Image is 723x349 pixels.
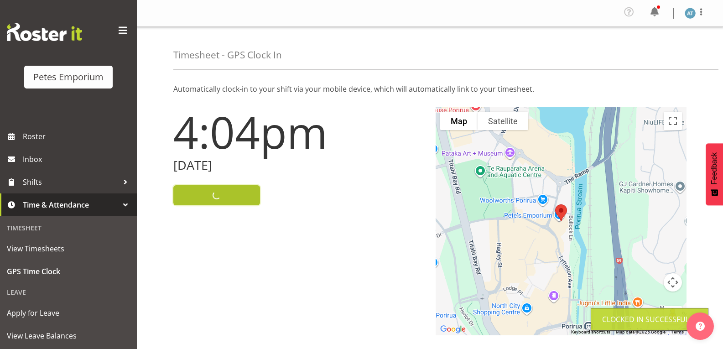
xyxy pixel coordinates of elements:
[7,242,130,255] span: View Timesheets
[664,306,682,324] button: Drag Pegman onto the map to open Street View
[173,83,687,94] p: Automatically clock-in to your shift via your mobile device, which will automatically link to you...
[173,107,425,156] h1: 4:04pm
[671,329,684,334] a: Terms (opens in new tab)
[685,8,696,19] img: alex-micheal-taniwha5364.jpg
[7,23,82,41] img: Rosterit website logo
[571,329,610,335] button: Keyboard shortcuts
[23,152,132,166] span: Inbox
[2,219,135,237] div: Timesheet
[173,50,282,60] h4: Timesheet - GPS Clock In
[440,112,478,130] button: Show street map
[2,302,135,324] a: Apply for Leave
[696,322,705,331] img: help-xxl-2.png
[664,273,682,292] button: Map camera controls
[438,323,468,335] img: Google
[2,324,135,347] a: View Leave Balances
[2,283,135,302] div: Leave
[664,112,682,130] button: Toggle fullscreen view
[616,329,666,334] span: Map data ©2025 Google
[23,130,132,143] span: Roster
[23,175,119,189] span: Shifts
[438,323,468,335] a: Open this area in Google Maps (opens a new window)
[478,112,528,130] button: Show satellite imagery
[2,237,135,260] a: View Timesheets
[7,329,130,343] span: View Leave Balances
[173,158,425,172] h2: [DATE]
[23,198,119,212] span: Time & Attendance
[602,314,697,325] div: Clocked in Successfully
[7,265,130,278] span: GPS Time Clock
[710,152,718,184] span: Feedback
[706,143,723,205] button: Feedback - Show survey
[33,70,104,84] div: Petes Emporium
[7,306,130,320] span: Apply for Leave
[2,260,135,283] a: GPS Time Clock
